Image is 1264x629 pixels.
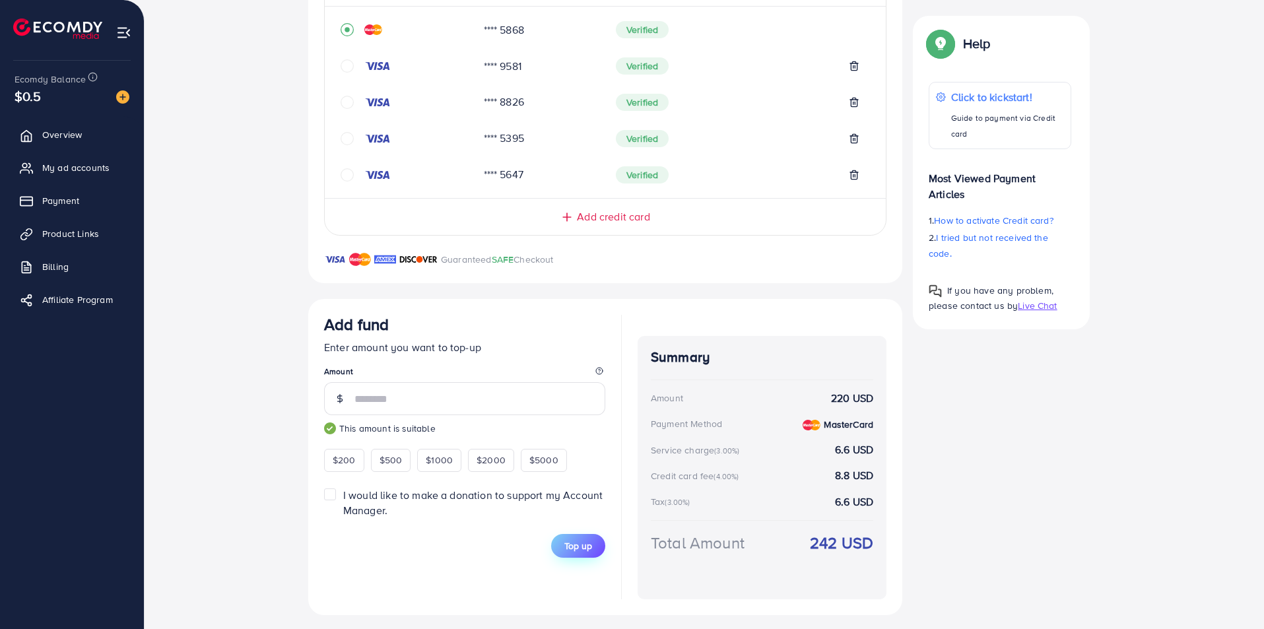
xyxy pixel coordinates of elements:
small: (4.00%) [714,471,739,482]
span: Ecomdy Balance [15,73,86,86]
p: Guaranteed Checkout [441,251,554,267]
strong: 6.6 USD [835,494,873,510]
img: brand [399,251,438,267]
p: Guide to payment via Credit card [951,110,1064,142]
img: logo [13,18,102,39]
span: $2000 [477,453,506,467]
span: Live Chat [1018,299,1057,312]
div: Total Amount [651,531,745,554]
img: Popup guide [929,284,942,298]
iframe: Chat [1208,570,1254,619]
span: Verified [616,94,669,111]
img: menu [116,25,131,40]
strong: 8.8 USD [835,468,873,483]
svg: circle [341,132,354,145]
svg: circle [341,168,354,182]
a: Overview [10,121,134,148]
div: Amount [651,391,683,405]
svg: circle [341,59,354,73]
div: Credit card fee [651,469,743,482]
span: Verified [616,130,669,147]
div: Payment Method [651,417,722,430]
span: Billing [42,260,69,273]
img: credit [364,24,382,35]
span: Add credit card [577,209,649,224]
span: $200 [333,453,356,467]
svg: record circle [341,23,354,36]
small: (3.00%) [714,446,739,456]
p: Most Viewed Payment Articles [929,160,1071,202]
span: Verified [616,166,669,183]
svg: circle [341,96,354,109]
span: Product Links [42,227,99,240]
a: Affiliate Program [10,286,134,313]
img: guide [324,422,336,434]
strong: 220 USD [831,391,873,406]
strong: MasterCard [824,418,873,431]
span: Payment [42,194,79,207]
img: credit [364,170,391,180]
img: Popup guide [929,32,952,55]
span: Affiliate Program [42,293,113,306]
span: $1000 [426,453,453,467]
h3: Add fund [324,315,389,334]
img: credit [364,97,391,108]
img: image [116,90,129,104]
img: credit [364,133,391,144]
img: brand [349,251,371,267]
span: SAFE [492,253,514,266]
span: I tried but not received the code. [929,231,1048,260]
p: Click to kickstart! [951,89,1064,105]
p: Help [963,36,991,51]
span: How to activate Credit card? [934,214,1053,227]
div: Tax [651,495,694,508]
span: $500 [380,453,403,467]
p: 2. [929,230,1071,261]
h4: Summary [651,349,873,366]
p: Enter amount you want to top-up [324,339,605,355]
a: Product Links [10,220,134,247]
img: credit [803,420,820,430]
span: Top up [564,539,592,552]
span: I would like to make a donation to support my Account Manager. [343,488,603,517]
a: My ad accounts [10,154,134,181]
p: 1. [929,213,1071,228]
span: Verified [616,21,669,38]
span: Overview [42,128,82,141]
strong: 6.6 USD [835,442,873,457]
legend: Amount [324,366,605,382]
div: Service charge [651,444,743,457]
span: $0.5 [15,86,42,106]
span: If you have any problem, please contact us by [929,284,1053,312]
span: Verified [616,57,669,75]
img: credit [364,61,391,71]
span: My ad accounts [42,161,110,174]
strong: 242 USD [810,531,873,554]
small: This amount is suitable [324,422,605,435]
small: (3.00%) [665,497,690,508]
a: Billing [10,253,134,280]
img: brand [374,251,396,267]
button: Top up [551,534,605,558]
a: Payment [10,187,134,214]
span: $5000 [529,453,558,467]
img: brand [324,251,346,267]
